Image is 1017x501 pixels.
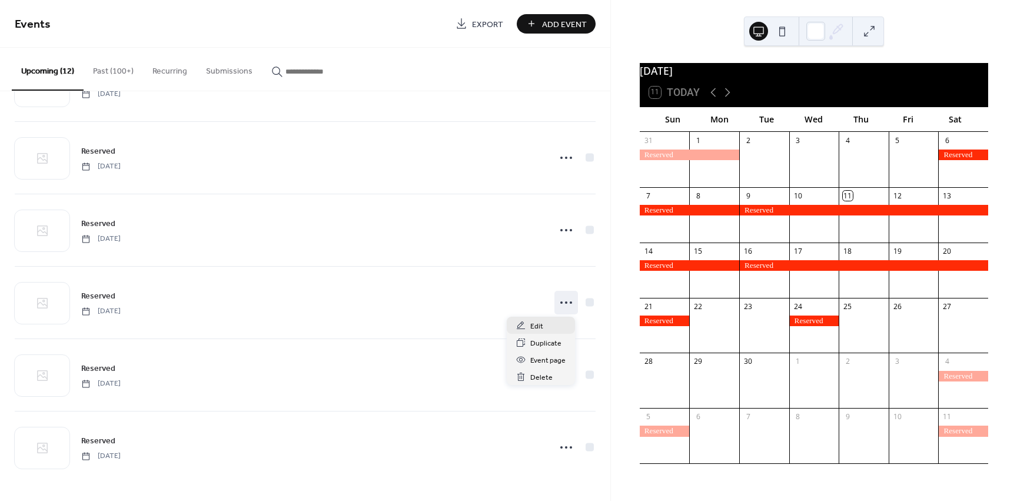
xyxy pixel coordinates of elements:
div: 31 [643,135,653,145]
div: Thu [837,107,885,131]
div: 12 [892,191,902,201]
span: Events [15,13,51,36]
span: Reserved [81,290,115,303]
div: 10 [892,412,902,422]
div: 8 [693,191,703,201]
div: Reserved [938,150,988,160]
div: 9 [743,191,753,201]
a: Reserved [81,434,115,447]
div: 19 [892,246,902,256]
button: Recurring [143,48,197,89]
span: [DATE] [81,234,121,244]
a: Reserved [81,217,115,230]
span: Reserved [81,145,115,158]
div: 21 [643,301,653,311]
div: 24 [793,301,803,311]
div: 18 [843,246,853,256]
div: Wed [790,107,837,131]
div: Reserved [640,150,739,160]
span: Export [472,18,503,31]
div: 15 [693,246,703,256]
div: 5 [643,412,653,422]
div: 6 [942,135,952,145]
div: 25 [843,301,853,311]
span: [DATE] [81,379,121,389]
div: 22 [693,301,703,311]
div: 30 [743,357,753,367]
span: [DATE] [81,161,121,172]
div: 14 [643,246,653,256]
div: 16 [743,246,753,256]
div: Fri [885,107,932,131]
span: Edit [530,320,543,333]
span: Reserved [81,435,115,447]
div: 8 [793,412,803,422]
div: 10 [793,191,803,201]
div: Mon [696,107,743,131]
span: Add Event [542,18,587,31]
div: Sat [932,107,979,131]
div: [DATE] [640,63,988,78]
div: 3 [892,357,902,367]
div: 9 [843,412,853,422]
div: 1 [793,357,803,367]
div: 3 [793,135,803,145]
span: Duplicate [530,337,561,350]
button: Submissions [197,48,262,89]
div: 2 [843,357,853,367]
div: 1 [693,135,703,145]
div: 23 [743,301,753,311]
div: 13 [942,191,952,201]
button: Add Event [517,14,596,34]
span: Reserved [81,363,115,375]
div: Reserved [640,260,739,271]
button: Upcoming (12) [12,48,84,91]
div: Reserved [640,426,690,436]
span: Event page [530,354,566,367]
div: 7 [743,412,753,422]
div: 4 [942,357,952,367]
div: 17 [793,246,803,256]
div: 26 [892,301,902,311]
div: 27 [942,301,952,311]
div: 11 [942,412,952,422]
div: Reserved [739,205,988,215]
span: [DATE] [81,89,121,99]
div: 11 [843,191,853,201]
button: Past (100+) [84,48,143,89]
div: 29 [693,357,703,367]
span: Delete [530,371,553,384]
span: [DATE] [81,306,121,317]
div: 4 [843,135,853,145]
div: Tue [743,107,790,131]
div: 2 [743,135,753,145]
div: Reserved [938,371,988,381]
div: Reserved [789,316,839,326]
div: 20 [942,246,952,256]
span: Reserved [81,218,115,230]
div: 5 [892,135,902,145]
div: Reserved [640,205,739,215]
a: Reserved [81,144,115,158]
div: 6 [693,412,703,422]
div: Reserved [938,426,988,436]
div: Reserved [739,260,988,271]
a: Reserved [81,361,115,375]
a: Reserved [81,289,115,303]
div: Sun [649,107,696,131]
span: [DATE] [81,451,121,462]
a: Export [447,14,512,34]
div: Reserved [640,316,690,326]
div: 7 [643,191,653,201]
div: 28 [643,357,653,367]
